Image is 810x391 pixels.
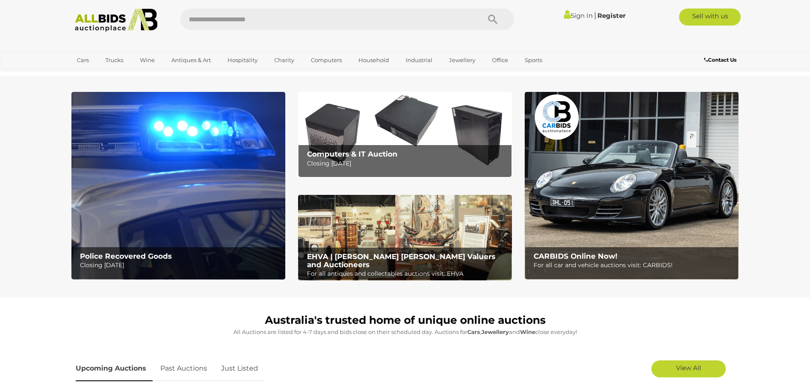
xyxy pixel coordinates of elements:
[353,53,395,67] a: Household
[651,360,726,377] a: View All
[154,356,213,381] a: Past Auctions
[486,53,514,67] a: Office
[298,92,512,177] img: Computers & IT Auction
[305,53,347,67] a: Computers
[71,92,285,280] a: Police Recovered Goods Police Recovered Goods Closing [DATE]
[80,260,280,271] p: Closing [DATE]
[100,53,129,67] a: Trucks
[71,92,285,280] img: Police Recovered Goods
[307,158,507,169] p: Closing [DATE]
[71,53,94,67] a: Cars
[679,9,741,26] a: Sell with us
[80,252,172,260] b: Police Recovered Goods
[307,268,507,279] p: For all antiques and collectables auctions visit: EHVA
[307,252,495,269] b: EHVA | [PERSON_NAME] [PERSON_NAME] Valuers and Auctioneers
[400,53,438,67] a: Industrial
[222,53,263,67] a: Hospitality
[467,328,480,335] strong: Cars
[298,195,512,281] img: EHVA | Evans Hastings Valuers and Auctioneers
[520,328,535,335] strong: Wine
[71,67,143,81] a: [GEOGRAPHIC_DATA]
[70,9,162,32] img: Allbids.com.au
[534,260,734,271] p: For all car and vehicle auctions visit: CARBIDS!
[269,53,300,67] a: Charity
[597,11,625,20] a: Register
[594,11,596,20] span: |
[472,9,514,30] button: Search
[298,92,512,177] a: Computers & IT Auction Computers & IT Auction Closing [DATE]
[443,53,481,67] a: Jewellery
[215,356,264,381] a: Just Listed
[676,364,701,372] span: View All
[704,57,736,63] b: Contact Us
[76,356,153,381] a: Upcoming Auctions
[76,327,735,337] p: All Auctions are listed for 4-7 days and bids close on their scheduled day. Auctions for , and cl...
[519,53,548,67] a: Sports
[76,314,735,326] h1: Australia's trusted home of unique online auctions
[298,195,512,281] a: EHVA | Evans Hastings Valuers and Auctioneers EHVA | [PERSON_NAME] [PERSON_NAME] Valuers and Auct...
[704,55,739,65] a: Contact Us
[166,53,216,67] a: Antiques & Art
[564,11,593,20] a: Sign In
[534,252,617,260] b: CARBIDS Online Now!
[134,53,160,67] a: Wine
[525,92,739,280] a: CARBIDS Online Now! CARBIDS Online Now! For all car and vehicle auctions visit: CARBIDS!
[525,92,739,280] img: CARBIDS Online Now!
[307,150,398,158] b: Computers & IT Auction
[481,328,509,335] strong: Jewellery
